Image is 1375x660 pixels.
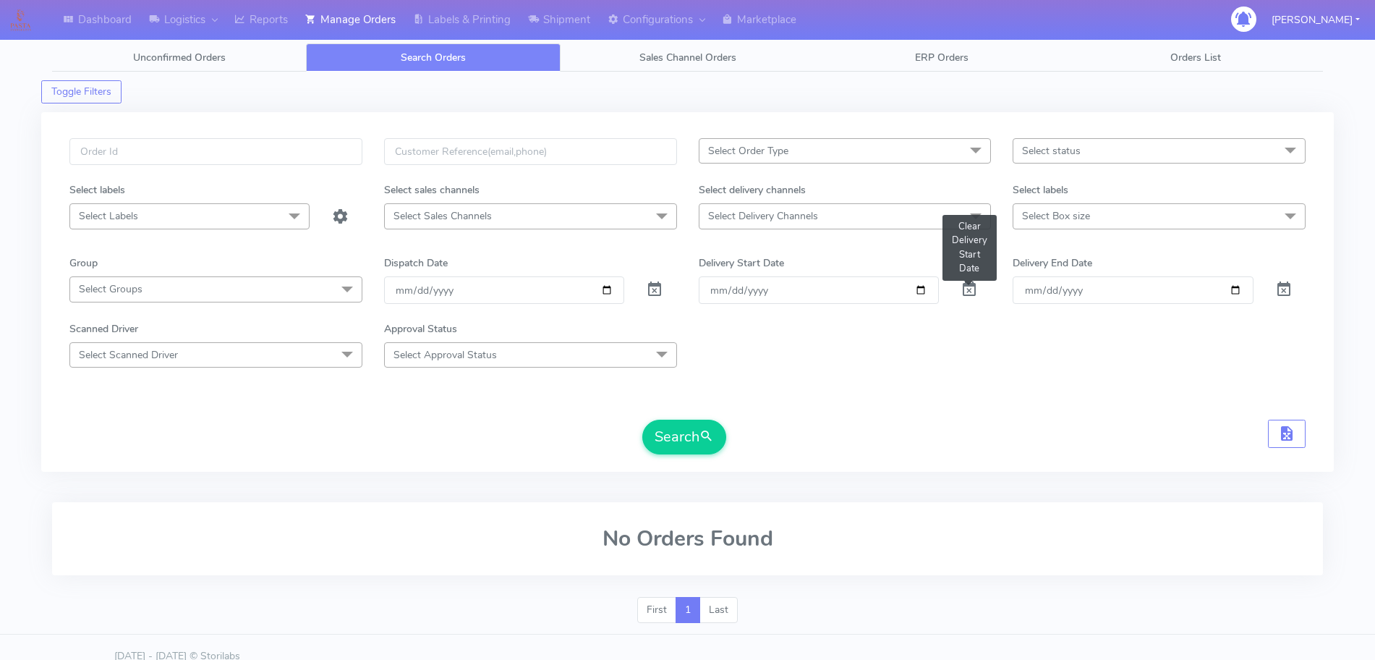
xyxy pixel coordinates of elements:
[639,51,736,64] span: Sales Channel Orders
[708,209,818,223] span: Select Delivery Channels
[69,182,125,198] label: Select labels
[915,51,969,64] span: ERP Orders
[1022,209,1090,223] span: Select Box size
[401,51,466,64] span: Search Orders
[133,51,226,64] span: Unconfirmed Orders
[69,138,362,165] input: Order Id
[1170,51,1221,64] span: Orders List
[79,348,178,362] span: Select Scanned Driver
[384,321,457,337] label: Approval Status
[699,182,806,198] label: Select delivery channels
[699,255,784,271] label: Delivery Start Date
[52,43,1323,72] ul: Tabs
[1013,182,1068,198] label: Select labels
[384,138,677,165] input: Customer Reference(email,phone)
[393,348,497,362] span: Select Approval Status
[708,144,788,158] span: Select Order Type
[676,597,700,623] a: 1
[384,255,448,271] label: Dispatch Date
[79,282,142,296] span: Select Groups
[69,255,98,271] label: Group
[1261,5,1371,35] button: [PERSON_NAME]
[69,527,1306,551] h2: No Orders Found
[1013,255,1092,271] label: Delivery End Date
[384,182,480,198] label: Select sales channels
[41,80,122,103] button: Toggle Filters
[642,420,726,454] button: Search
[393,209,492,223] span: Select Sales Channels
[1022,144,1081,158] span: Select status
[79,209,138,223] span: Select Labels
[69,321,138,337] label: Scanned Driver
